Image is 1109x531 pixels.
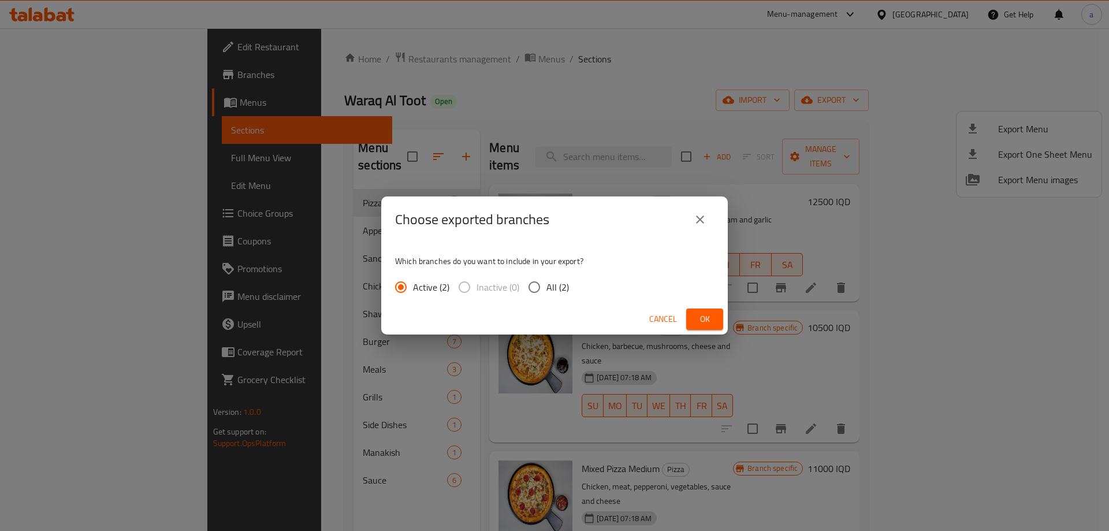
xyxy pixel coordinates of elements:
[649,312,677,326] span: Cancel
[413,280,449,294] span: Active (2)
[477,280,519,294] span: Inactive (0)
[695,312,714,326] span: Ok
[395,210,549,229] h2: Choose exported branches
[546,280,569,294] span: All (2)
[686,309,723,330] button: Ok
[686,206,714,233] button: close
[645,309,682,330] button: Cancel
[395,255,714,267] p: Which branches do you want to include in your export?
